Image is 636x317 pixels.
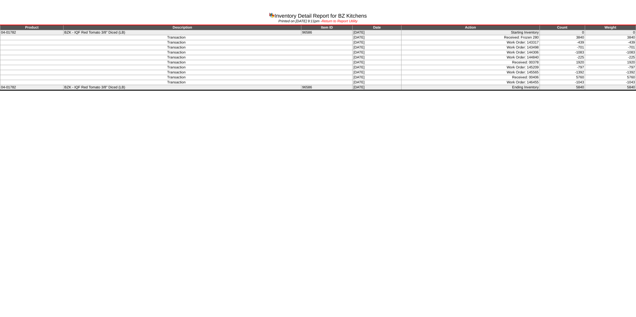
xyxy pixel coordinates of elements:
[401,80,540,85] td: Work Order: 146455
[0,85,64,90] td: 04-01782
[585,45,636,50] td: -701
[401,35,540,40] td: Received: Frozen 280
[585,65,636,70] td: -797
[353,50,401,55] td: [DATE]
[301,25,353,30] td: Item ID
[585,25,636,30] td: Weight
[0,55,353,60] td: Transaction
[0,40,353,45] td: Transaction
[401,45,540,50] td: Work Order: 143498
[585,35,636,40] td: 3840
[0,50,353,55] td: Transaction
[353,25,401,30] td: Date
[401,30,540,35] td: Starting Inventory
[0,75,353,80] td: Transaction
[0,45,353,50] td: Transaction
[540,55,585,60] td: -225
[353,40,401,45] td: [DATE]
[353,60,401,65] td: [DATE]
[585,55,636,60] td: -225
[401,85,540,90] td: Ending Inventory
[585,85,636,90] td: 5840
[0,65,353,70] td: Transaction
[401,75,540,80] td: Received: 00406
[585,60,636,65] td: 1920
[0,30,64,35] td: 04-01782
[353,65,401,70] td: [DATE]
[401,60,540,65] td: Received: 00378
[353,70,401,75] td: [DATE]
[401,70,540,75] td: Work Order: 145565
[353,45,401,50] td: [DATE]
[353,80,401,85] td: [DATE]
[353,35,401,40] td: [DATE]
[0,70,353,75] td: Transaction
[401,65,540,70] td: Work Order: 145209
[585,50,636,55] td: -1083
[301,30,353,35] td: 96586
[585,75,636,80] td: 5760
[322,19,358,23] a: Return to Report Utility
[401,50,540,55] td: Work Order: 144306
[585,30,636,35] td: 0
[585,80,636,85] td: -1043
[540,50,585,55] td: -1083
[353,75,401,80] td: [DATE]
[301,85,353,90] td: 96586
[540,65,585,70] td: -797
[64,85,301,90] td: BZK - IQF Red Tomato 3/8" Diced (LB)
[269,12,274,18] img: graph.gif
[64,30,301,35] td: BZK - IQF Red Tomato 3/8" Diced (LB)
[540,75,585,80] td: 5760
[540,45,585,50] td: -701
[353,85,401,90] td: [DATE]
[540,30,585,35] td: 0
[540,60,585,65] td: 1920
[353,55,401,60] td: [DATE]
[0,35,353,40] td: Transaction
[401,55,540,60] td: Work Order: 144840
[540,85,585,90] td: 5840
[0,60,353,65] td: Transaction
[585,70,636,75] td: -1392
[401,25,540,30] td: Action
[540,40,585,45] td: -439
[585,40,636,45] td: -439
[353,30,401,35] td: [DATE]
[64,25,301,30] td: Description
[540,25,585,30] td: Count
[540,80,585,85] td: -1043
[540,35,585,40] td: 3840
[0,80,353,85] td: Transaction
[0,25,64,30] td: Product
[540,70,585,75] td: -1392
[401,40,540,45] td: Work Order: 143317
